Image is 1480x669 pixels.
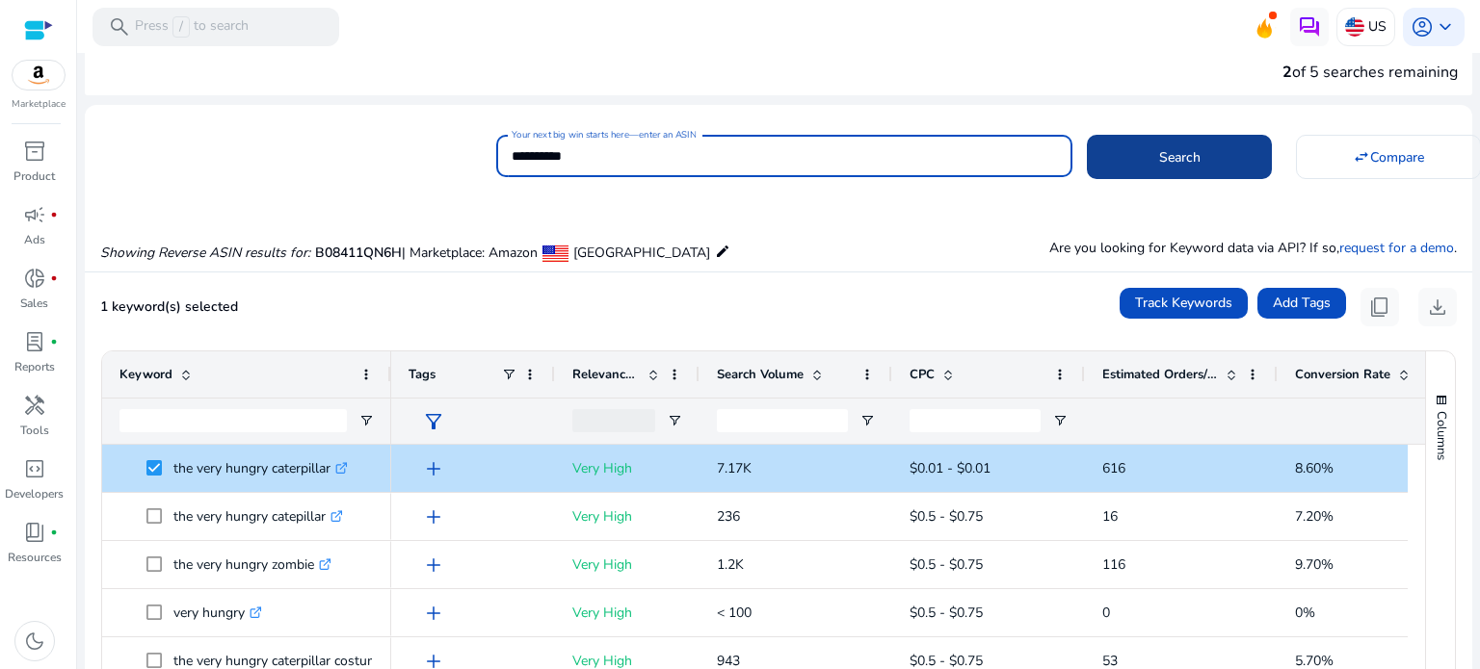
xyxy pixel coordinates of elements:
[1434,15,1457,39] span: keyboard_arrow_down
[1345,17,1364,37] img: us.svg
[1102,366,1218,383] span: Estimated Orders/Month
[572,366,640,383] span: Relevance Score
[572,593,682,632] p: Very High
[23,330,46,353] span: lab_profile
[717,366,804,383] span: Search Volume
[667,413,682,428] button: Open Filter Menu
[910,366,935,383] span: CPC
[1102,459,1125,477] span: 616
[1102,507,1118,526] span: 16
[119,409,347,432] input: Keyword Filter Input
[715,240,730,263] mat-icon: edit
[1353,148,1370,166] mat-icon: swap_horiz
[422,505,445,528] span: add
[358,413,374,428] button: Open Filter Menu
[100,244,310,262] i: Showing Reverse ASIN results for:
[1295,604,1315,622] span: 0%
[409,366,436,383] span: Tags
[23,630,46,653] span: dark_mode
[23,140,46,163] span: inventory_2
[172,16,190,38] span: /
[100,297,238,316] span: 1 keyword(s) selected
[910,459,991,477] span: $0.01 - $0.01
[1102,555,1125,574] span: 116
[1361,288,1399,326] button: content_copy
[910,555,983,574] span: $0.5 - $0.75
[8,549,62,566] p: Resources
[50,274,58,282] span: fiber_manual_record
[1433,411,1450,460] span: Columns
[1087,135,1272,179] button: Search
[717,604,752,622] span: < 100
[717,555,744,574] span: 1.2K
[573,244,710,262] span: [GEOGRAPHIC_DATA]
[1257,288,1346,319] button: Add Tags
[1052,413,1068,428] button: Open Filter Menu
[910,409,1041,432] input: CPC Filter Input
[1102,604,1110,622] span: 0
[422,602,445,625] span: add
[717,409,848,432] input: Search Volume Filter Input
[5,485,64,502] p: Developers
[572,449,682,488] p: Very High
[50,528,58,536] span: fiber_manual_record
[1282,61,1458,84] div: of 5 searches remaining
[422,553,445,577] span: add
[512,128,696,142] mat-label: Your next big win starts here—enter an ASIN
[1370,147,1424,167] span: Compare
[173,545,331,584] p: the very hungry zombie
[717,459,752,477] span: 7.17K
[422,410,445,433] span: filter_alt
[23,521,46,544] span: book_4
[173,449,348,488] p: the very hungry caterpillar
[1426,296,1449,319] span: download
[23,267,46,290] span: donut_small
[717,507,740,526] span: 236
[50,338,58,346] span: fiber_manual_record
[23,394,46,417] span: handyman
[315,244,402,262] span: B08411QN6H
[1120,288,1248,319] button: Track Keywords
[572,545,682,584] p: Very High
[20,422,49,439] p: Tools
[23,203,46,226] span: campaign
[135,16,249,38] p: Press to search
[1273,293,1331,313] span: Add Tags
[1282,62,1292,83] span: 2
[859,413,875,428] button: Open Filter Menu
[50,211,58,219] span: fiber_manual_record
[1135,293,1232,313] span: Track Keywords
[422,457,445,480] span: add
[1339,239,1454,257] a: request for a demo
[402,244,538,262] span: | Marketplace: Amazon
[13,61,65,90] img: amazon.svg
[173,593,262,632] p: very hungry
[108,15,131,39] span: search
[1411,15,1434,39] span: account_circle
[119,366,172,383] span: Keyword
[572,497,682,536] p: Very High
[12,97,66,112] p: Marketplace
[1368,296,1391,319] span: content_copy
[1159,147,1201,167] span: Search
[910,604,983,622] span: $0.5 - $0.75
[1295,366,1390,383] span: Conversion Rate
[1368,10,1387,43] p: US
[1295,555,1334,574] span: 9.70%
[24,231,45,248] p: Ads
[14,358,55,375] p: Reports
[910,507,983,526] span: $0.5 - $0.75
[173,497,343,536] p: the very hungry catepillar
[1049,238,1457,258] p: Are you looking for Keyword data via API? If so, .
[1295,507,1334,526] span: 7.20%
[13,167,55,185] p: Product
[1295,459,1334,477] span: 8.60%
[1418,288,1457,326] button: download
[20,295,48,312] p: Sales
[23,457,46,480] span: code_blocks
